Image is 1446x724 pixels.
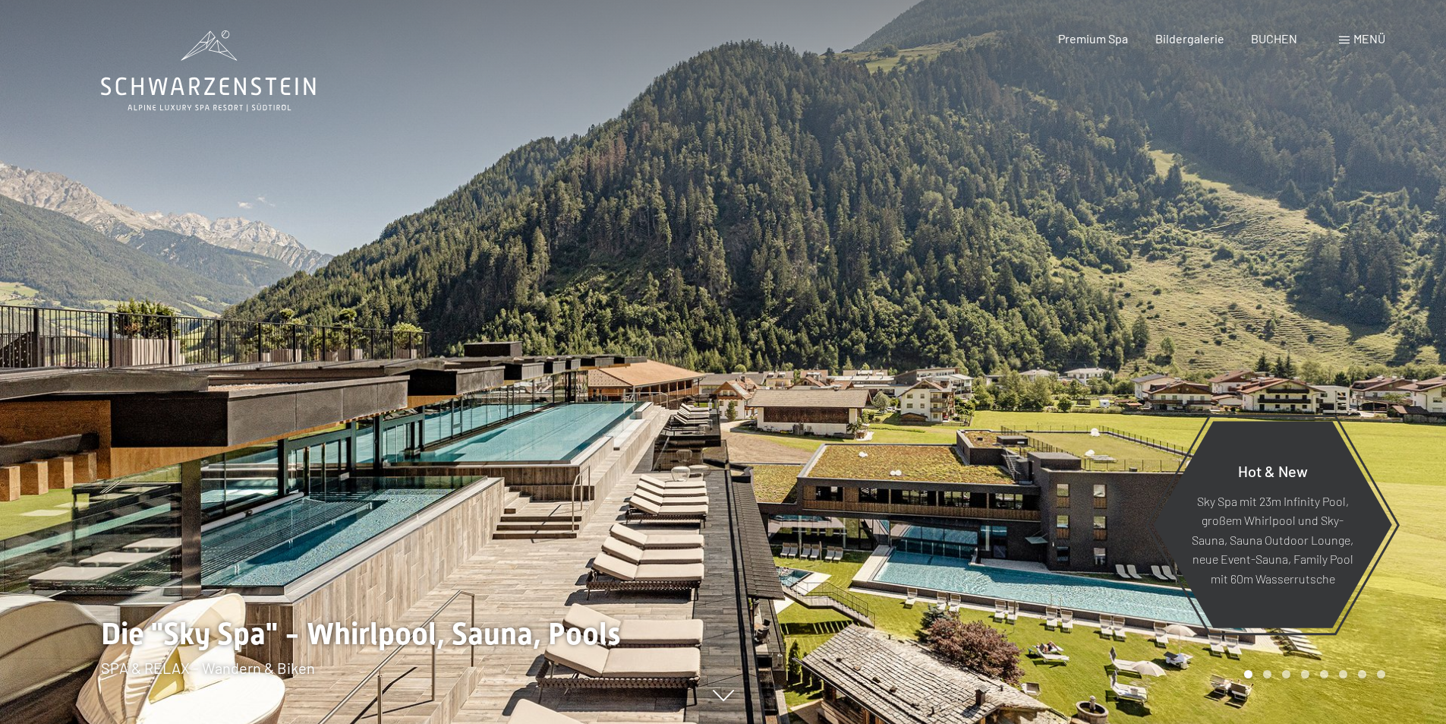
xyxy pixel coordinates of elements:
div: Carousel Page 6 [1339,670,1347,678]
div: Carousel Page 7 [1358,670,1366,678]
div: Carousel Page 2 [1263,670,1271,678]
div: Carousel Page 3 [1282,670,1290,678]
a: Hot & New Sky Spa mit 23m Infinity Pool, großem Whirlpool und Sky-Sauna, Sauna Outdoor Lounge, ne... [1152,420,1393,629]
div: Carousel Page 1 (Current Slide) [1244,670,1252,678]
div: Carousel Page 4 [1301,670,1309,678]
div: Carousel Pagination [1239,670,1385,678]
p: Sky Spa mit 23m Infinity Pool, großem Whirlpool und Sky-Sauna, Sauna Outdoor Lounge, neue Event-S... [1190,491,1355,588]
a: BUCHEN [1251,31,1297,46]
div: Carousel Page 8 [1377,670,1385,678]
span: Menü [1353,31,1385,46]
div: Carousel Page 5 [1320,670,1328,678]
a: Premium Spa [1058,31,1128,46]
a: Bildergalerie [1155,31,1224,46]
span: Hot & New [1238,461,1308,479]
